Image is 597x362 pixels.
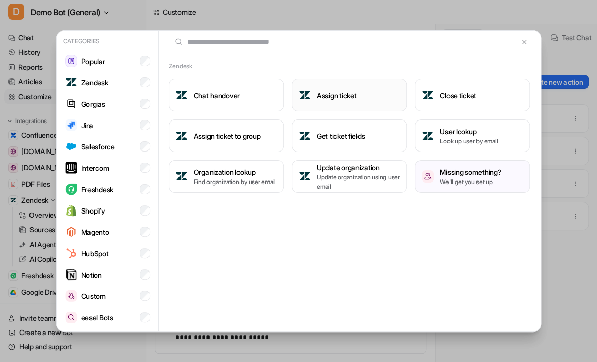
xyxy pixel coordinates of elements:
p: Intercom [81,163,109,173]
p: Custom [81,291,106,301]
p: Popular [81,56,105,67]
h3: Get ticket fields [317,131,365,141]
h3: Assign ticket [317,90,356,101]
h3: Missing something? [440,167,501,177]
h3: Assign ticket to group [194,131,261,141]
p: Update organization using user email [317,173,400,191]
p: Find organization by user email [194,177,276,187]
img: Get ticket fields [298,130,311,142]
h3: Close ticket [440,90,476,101]
img: Close ticket [422,89,434,101]
h2: Zendesk [169,62,192,71]
p: HubSpot [81,248,109,259]
button: Assign ticket to groupAssign ticket to group [169,119,284,152]
button: Assign ticketAssign ticket [292,79,407,111]
p: Zendesk [81,77,108,88]
button: Chat handoverChat handover [169,79,284,111]
p: Categories [61,35,154,48]
p: Salesforce [81,141,115,152]
img: /missing-something [422,170,434,183]
button: User lookupUser lookupLook up user by email [415,119,530,152]
img: Chat handover [175,89,188,101]
img: Update organization [298,170,311,183]
button: Close ticketClose ticket [415,79,530,111]
p: Look up user by email [440,137,498,146]
h3: Chat handover [194,90,240,101]
p: Magento [81,227,109,237]
h3: Organization lookup [194,167,276,177]
h3: User lookup [440,126,498,137]
p: Gorgias [81,99,105,109]
p: We'll get you set up [440,177,501,187]
img: User lookup [422,130,434,142]
h3: Update organization [317,162,400,173]
img: Assign ticket to group [175,130,188,142]
img: Organization lookup [175,170,188,183]
button: Update organizationUpdate organizationUpdate organization using user email [292,160,407,193]
img: Assign ticket [298,89,311,101]
p: Jira [81,120,93,131]
p: Notion [81,269,102,280]
button: Organization lookupOrganization lookupFind organization by user email [169,160,284,193]
button: /missing-somethingMissing something?We'll get you set up [415,160,530,193]
p: Shopify [81,205,105,216]
p: eesel Bots [81,312,113,323]
button: Get ticket fieldsGet ticket fields [292,119,407,152]
p: Freshdesk [81,184,113,195]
